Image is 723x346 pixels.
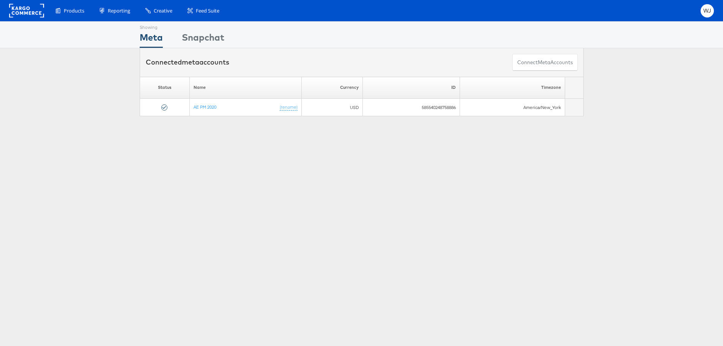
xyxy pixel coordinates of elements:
[512,54,578,71] button: ConnectmetaAccounts
[460,77,565,98] th: Timezone
[189,77,301,98] th: Name
[146,57,229,67] div: Connected accounts
[140,22,163,31] div: Showing
[196,7,219,14] span: Feed Suite
[363,98,460,116] td: 585540248758886
[108,7,130,14] span: Reporting
[538,59,550,66] span: meta
[154,7,172,14] span: Creative
[182,31,224,48] div: Snapchat
[703,8,711,13] span: WJ
[460,98,565,116] td: America/New_York
[194,104,216,109] a: AE PM 2020
[182,58,199,66] span: meta
[280,104,298,110] a: (rename)
[140,77,189,98] th: Status
[363,77,460,98] th: ID
[140,31,163,48] div: Meta
[64,7,84,14] span: Products
[302,77,363,98] th: Currency
[302,98,363,116] td: USD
